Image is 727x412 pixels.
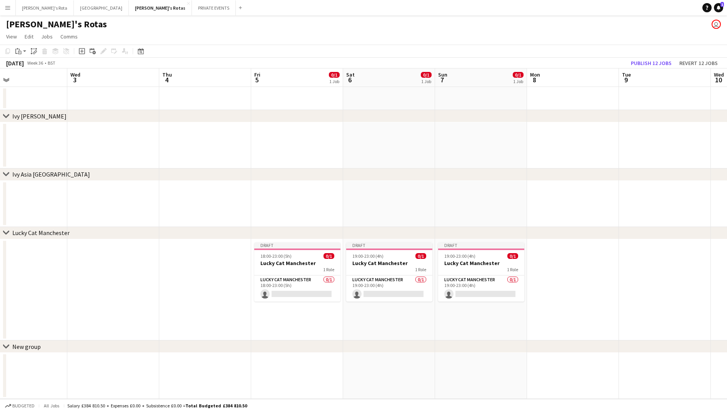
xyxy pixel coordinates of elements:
[346,275,432,302] app-card-role: Lucky Cat Manchester0/119:00-23:00 (4h)
[507,267,518,272] span: 1 Role
[22,32,37,42] a: Edit
[438,71,447,78] span: Sun
[185,403,247,409] span: Total Budgeted £384 810.50
[12,343,41,350] div: New group
[4,402,36,410] button: Budgeted
[38,32,56,42] a: Jobs
[74,0,129,15] button: [GEOGRAPHIC_DATA]
[712,20,721,29] app-user-avatar: Katie Farrow
[415,253,426,259] span: 0/1
[346,242,432,302] app-job-card: Draft19:00-23:00 (4h)0/1Lucky Cat Manchester1 RoleLucky Cat Manchester0/119:00-23:00 (4h)
[352,253,384,259] span: 19:00-23:00 (4h)
[530,71,540,78] span: Mon
[6,59,24,67] div: [DATE]
[421,72,432,78] span: 0/1
[67,403,247,409] div: Salary £384 810.50 + Expenses £0.00 + Subsistence £0.00 =
[161,75,172,84] span: 4
[346,260,432,267] h3: Lucky Cat Manchester
[323,267,334,272] span: 1 Role
[260,253,292,259] span: 18:00-23:00 (5h)
[162,71,172,78] span: Thu
[622,71,631,78] span: Tue
[415,267,426,272] span: 1 Role
[676,58,721,68] button: Revert 12 jobs
[621,75,631,84] span: 9
[513,78,523,84] div: 1 Job
[507,253,518,259] span: 0/1
[12,229,70,237] div: Lucky Cat Manchester
[41,33,53,40] span: Jobs
[16,0,74,15] button: [PERSON_NAME]'s Rota
[12,171,90,178] div: Ivy Asia [GEOGRAPHIC_DATA]
[714,3,723,12] a: 1
[254,242,340,249] div: Draft
[438,242,524,302] app-job-card: Draft19:00-23:00 (4h)0/1Lucky Cat Manchester1 RoleLucky Cat Manchester0/119:00-23:00 (4h)
[60,33,78,40] span: Comms
[253,75,260,84] span: 5
[720,2,724,7] span: 1
[628,58,675,68] button: Publish 12 jobs
[70,71,80,78] span: Wed
[6,18,107,30] h1: [PERSON_NAME]'s Rotas
[42,403,61,409] span: All jobs
[48,60,55,66] div: BST
[12,112,67,120] div: Ivy [PERSON_NAME]
[513,72,524,78] span: 0/1
[713,75,724,84] span: 10
[254,275,340,302] app-card-role: Lucky Cat Manchester0/118:00-23:00 (5h)
[421,78,431,84] div: 1 Job
[192,0,236,15] button: PRIVATE EVENTS
[254,71,260,78] span: Fri
[254,260,340,267] h3: Lucky Cat Manchester
[714,71,724,78] span: Wed
[438,260,524,267] h3: Lucky Cat Manchester
[529,75,540,84] span: 8
[3,32,20,42] a: View
[438,275,524,302] app-card-role: Lucky Cat Manchester0/119:00-23:00 (4h)
[346,71,355,78] span: Sat
[25,33,33,40] span: Edit
[444,253,475,259] span: 19:00-23:00 (4h)
[346,242,432,249] div: Draft
[345,75,355,84] span: 6
[57,32,81,42] a: Comms
[254,242,340,302] app-job-card: Draft18:00-23:00 (5h)0/1Lucky Cat Manchester1 RoleLucky Cat Manchester0/118:00-23:00 (5h)
[6,33,17,40] span: View
[323,253,334,259] span: 0/1
[437,75,447,84] span: 7
[438,242,524,249] div: Draft
[329,78,339,84] div: 1 Job
[69,75,80,84] span: 3
[129,0,192,15] button: [PERSON_NAME]'s Rotas
[329,72,340,78] span: 0/1
[12,403,35,409] span: Budgeted
[25,60,45,66] span: Week 36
